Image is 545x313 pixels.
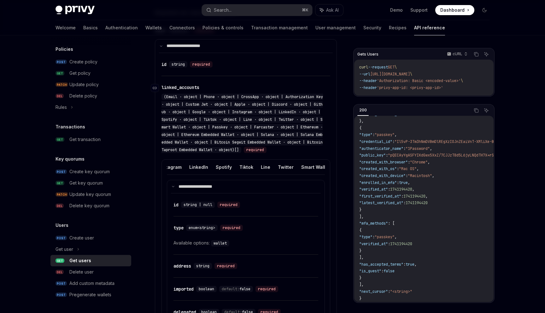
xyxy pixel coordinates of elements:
[372,132,375,137] span: :
[408,160,410,165] span: :
[56,169,67,174] span: POST
[69,136,101,143] div: Get transaction
[50,90,131,102] a: DELDelete policy
[56,236,67,240] span: POST
[359,221,388,226] span: "mfa_methods"
[151,82,162,94] a: Navigate to header
[359,132,372,137] span: "type"
[432,173,434,178] span: ,
[196,263,209,269] span: string
[255,286,278,292] div: required
[359,194,401,199] span: "first_verified_at"
[412,187,414,192] span: ,
[399,180,408,185] span: true
[390,289,412,294] span: "<string>"
[202,20,243,35] a: Policies & controls
[403,262,406,267] span: :
[417,166,419,171] span: ,
[56,270,64,275] span: DEL
[69,257,91,264] div: Get users
[56,45,73,53] h5: Policies
[359,207,361,212] span: }
[261,160,270,174] button: Line
[239,286,250,292] span: false
[359,275,361,281] span: }
[472,106,480,115] button: Copy the contents from the code block
[392,139,395,144] span: :
[50,289,131,300] a: POSTPregenerate wallets
[359,262,403,267] span: "has_accepted_terms"
[368,65,388,70] span: --request
[381,269,384,274] span: :
[401,194,403,199] span: :
[375,132,395,137] span: "passkey"
[69,280,114,287] div: Add custom metadata
[406,112,428,117] span: 1741194370
[222,286,239,292] span: default:
[189,225,215,230] span: enum<string>
[56,60,67,64] span: POST
[408,180,410,185] span: ,
[50,68,131,79] a: GETGet policy
[56,123,85,131] h5: Transactions
[359,119,364,124] span: },
[389,20,407,35] a: Recipes
[173,239,318,247] div: Available options:
[173,225,184,231] div: type
[403,146,406,151] span: :
[395,139,545,144] span: "Il5vP-3Tm3hNmDVBmDlREgXzIOJnZEaiVnT-XMliXe-BufP9GL1-d3qhozk9IkZwQ_"
[359,139,392,144] span: "credential_id"
[50,200,131,211] a: DELDelete key quorum
[370,72,410,77] span: [URL][DOMAIN_NAME]
[359,187,388,192] span: "verified_at"
[202,4,312,16] button: Search...⌘K
[479,5,489,15] button: Toggle dark mode
[105,20,138,35] a: Authentication
[425,194,428,199] span: ,
[372,234,375,239] span: :
[461,78,463,83] span: \
[50,189,131,200] a: PATCHUpdate key quorum
[359,255,364,260] span: ],
[302,8,308,13] span: ⌘ K
[50,278,131,289] a: POSTAdd custom metadata
[69,234,94,242] div: Create user
[315,20,356,35] a: User management
[56,103,67,111] div: Rules
[403,112,406,117] span: :
[390,187,412,192] span: 1741194420
[359,228,361,233] span: {
[50,56,131,68] a: POSTCreate policy
[453,51,462,56] p: cURL
[56,221,68,229] h5: Users
[161,61,167,68] div: id
[173,286,194,292] div: imported
[69,92,97,100] div: Delete policy
[388,289,390,294] span: :
[251,20,308,35] a: Transaction management
[399,166,417,171] span: "Mac OS"
[173,263,191,269] div: address
[214,6,231,14] div: Search...
[50,134,131,145] a: GETGet transaction
[359,160,408,165] span: "created_with_browser"
[56,281,67,286] span: POST
[172,62,185,67] span: string
[214,263,237,269] div: required
[69,291,111,298] div: Pregenerate wallets
[56,94,64,98] span: DEL
[359,241,388,246] span: "verified_at"
[359,200,403,205] span: "latest_verified_at"
[301,160,330,174] button: Smart Wallet
[173,202,179,208] div: id
[190,61,213,68] div: required
[410,72,412,77] span: \
[69,81,99,88] div: Update policy
[359,85,377,90] span: --header
[440,7,465,13] span: Dashboard
[406,200,428,205] span: 1741194420
[406,173,408,178] span: :
[359,173,406,178] span: "created_with_device"
[159,160,182,174] button: Instagram
[390,7,403,13] a: Demo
